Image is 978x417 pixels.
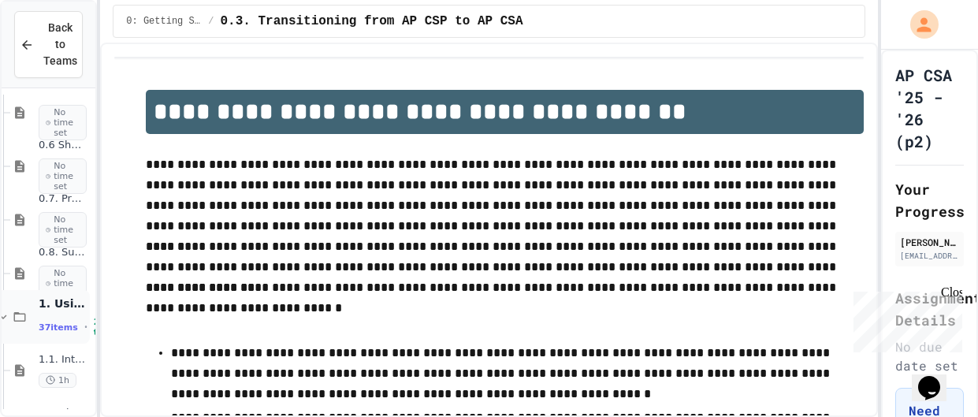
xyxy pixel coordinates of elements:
[43,20,77,69] span: Back to Teams
[39,246,87,259] span: 0.8. Survey
[895,178,964,222] h2: Your Progress
[14,11,83,78] button: Back to Teams
[39,139,87,152] span: 0.6 Short PD Pretest
[39,266,87,302] span: No time set
[39,212,87,248] span: No time set
[94,317,117,337] span: 2h total
[895,64,964,152] h1: AP CSA '25 - '26 (p2)
[39,373,76,388] span: 1h
[39,105,87,141] span: No time set
[912,354,962,401] iframe: chat widget
[895,337,964,375] div: No due date set
[900,250,959,262] div: [EMAIL_ADDRESS][DOMAIN_NAME][PERSON_NAME]
[900,235,959,249] div: [PERSON_NAME]
[894,6,943,43] div: My Account
[39,296,87,311] span: 1. Using Objects and Methods
[895,287,964,331] h2: Assignment Details
[221,12,523,31] span: 0.3. Transitioning from AP CSP to AP CSA
[6,6,109,100] div: Chat with us now!Close
[126,15,202,28] span: 0: Getting Started
[39,353,87,367] span: 1.1. Introduction to Algorithms, Programming, and Compilers
[847,285,962,352] iframe: chat widget
[84,321,87,333] span: •
[208,15,214,28] span: /
[39,192,87,206] span: 0.7. Pretest for the AP CSA Exam
[39,322,78,333] span: 37 items
[39,158,87,195] span: No time set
